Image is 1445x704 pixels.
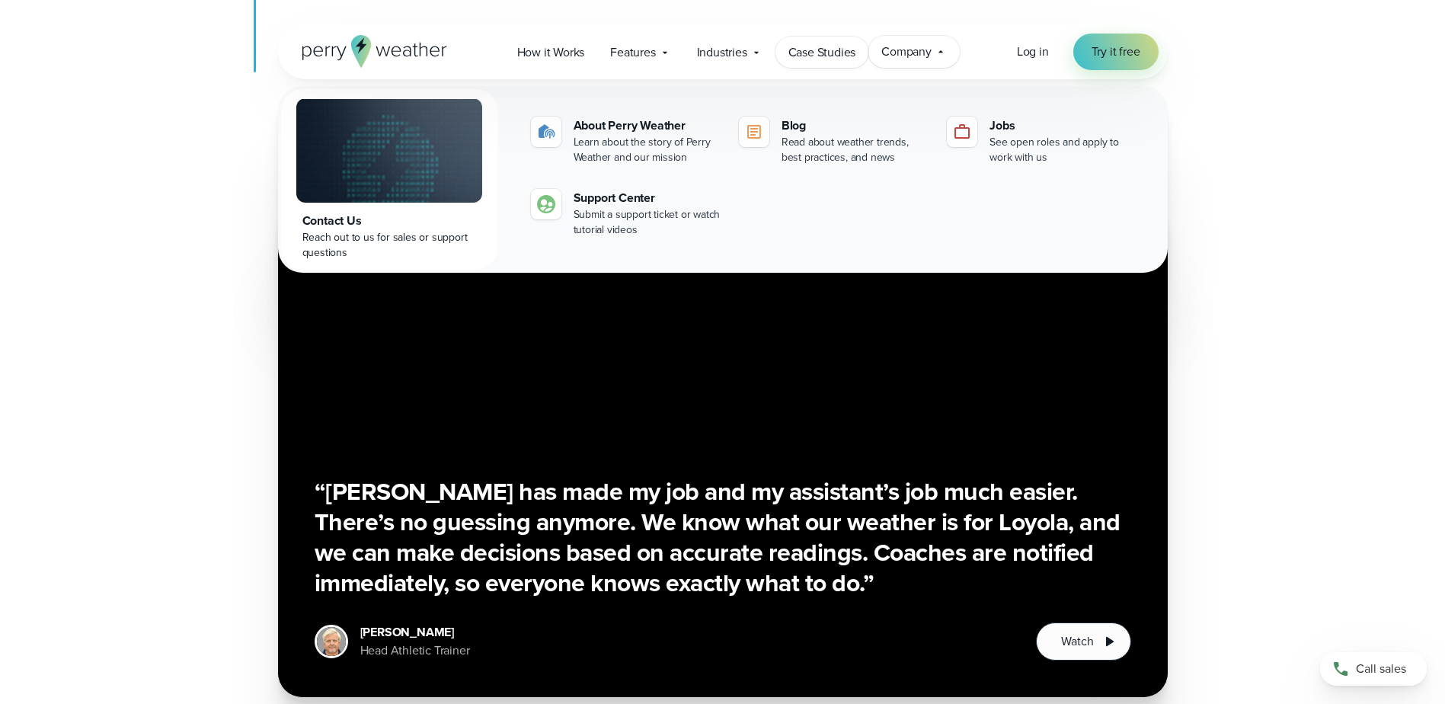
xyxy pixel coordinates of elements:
a: How it Works [504,37,598,68]
div: 2 of 5 [278,197,1168,697]
span: Log in [1017,43,1049,60]
a: Call sales [1320,652,1427,686]
span: Industries [697,43,747,62]
div: Jobs [989,117,1136,135]
span: Features [610,43,655,62]
div: [PERSON_NAME] [360,623,470,642]
div: Submit a support ticket or watch tutorial videos [574,207,721,238]
div: Contact Us [302,212,476,230]
a: Log in [1017,43,1049,61]
div: Learn about the story of Perry Weather and our mission [574,135,721,165]
a: Jobs See open roles and apply to work with us [941,110,1143,171]
div: Read about weather trends, best practices, and news [782,135,929,165]
a: Try it free [1073,34,1159,70]
img: contact-icon.svg [537,195,555,213]
span: Try it free [1092,43,1140,61]
span: Call sales [1356,660,1406,678]
div: Blog [782,117,929,135]
button: Watch [1036,622,1130,661]
a: Contact Us Reach out to us for sales or support questions [281,89,497,270]
h3: “[PERSON_NAME] has made my job and my assistant’s job much easier. There’s no guessing anymore. W... [315,476,1131,598]
img: blog-icon.svg [745,123,763,141]
div: About Perry Weather [574,117,721,135]
a: About Perry Weather Learn about the story of Perry Weather and our mission [525,110,727,171]
span: Company [881,43,932,61]
span: Case Studies [788,43,856,62]
div: Support Center [574,189,721,207]
img: jobs-icon-1.svg [953,123,971,141]
span: How it Works [517,43,585,62]
span: Watch [1061,632,1093,651]
div: Head Athletic Trainer [360,642,470,660]
a: Support Center Submit a support ticket or watch tutorial videos [525,183,727,244]
div: slideshow [278,197,1168,697]
img: about-icon.svg [537,123,555,141]
a: Case Studies [775,37,869,68]
div: See open roles and apply to work with us [989,135,1136,165]
div: Reach out to us for sales or support questions [302,230,476,261]
a: Blog Read about weather trends, best practices, and news [733,110,935,171]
